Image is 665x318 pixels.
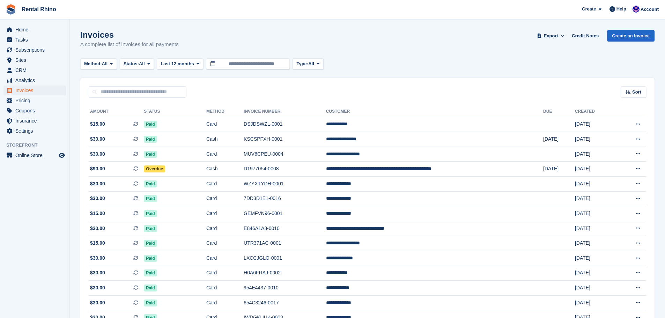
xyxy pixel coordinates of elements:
span: Coupons [15,106,57,116]
td: [DATE] [575,177,616,192]
td: Card [206,251,244,266]
th: Status [144,106,206,117]
span: Storefront [6,142,69,149]
span: Analytics [15,75,57,85]
td: Card [206,281,244,296]
td: UTR371AC-0001 [244,236,326,251]
td: 654C3246-0017 [244,295,326,310]
button: Export [535,30,566,42]
span: Type: [296,60,308,67]
td: [DATE] [575,251,616,266]
span: Paid [144,284,157,291]
h1: Invoices [80,30,179,39]
span: $90.00 [90,165,105,172]
span: Home [15,25,57,35]
span: CRM [15,65,57,75]
span: $15.00 [90,210,105,217]
span: $30.00 [90,150,105,158]
th: Amount [89,106,144,117]
span: Sort [632,89,641,96]
span: Settings [15,126,57,136]
td: [DATE] [575,117,616,132]
td: WZYXTYDH-0001 [244,177,326,192]
td: 7DD3D1E1-0016 [244,191,326,206]
td: [DATE] [575,191,616,206]
td: [DATE] [575,132,616,147]
a: Rental Rhino [19,3,59,15]
a: menu [3,116,66,126]
span: Insurance [15,116,57,126]
td: Card [206,117,244,132]
span: Export [544,32,558,39]
span: $30.00 [90,299,105,306]
span: Method: [84,60,102,67]
td: H0A6FRAJ-0002 [244,266,326,281]
span: All [139,60,145,67]
td: [DATE] [575,147,616,162]
span: Invoices [15,86,57,95]
span: $30.00 [90,225,105,232]
a: menu [3,126,66,136]
td: [DATE] [575,162,616,177]
span: Tasks [15,35,57,45]
td: Card [206,147,244,162]
td: Card [206,295,244,310]
span: Paid [144,151,157,158]
span: $30.00 [90,269,105,276]
a: menu [3,55,66,65]
a: menu [3,75,66,85]
th: Due [543,106,575,117]
td: Cash [206,132,244,147]
span: Paid [144,299,157,306]
span: Help [616,6,626,13]
th: Invoice Number [244,106,326,117]
td: [DATE] [575,281,616,296]
a: menu [3,35,66,45]
td: Card [206,177,244,192]
span: Create [582,6,596,13]
img: stora-icon-8386f47178a22dfd0bd8f6a31ec36ba5ce8667c1dd55bd0f319d3a0aa187defe.svg [6,4,16,15]
th: Customer [326,106,543,117]
button: Status: All [120,58,154,70]
th: Created [575,106,616,117]
span: Overdue [144,165,165,172]
span: $30.00 [90,284,105,291]
td: [DATE] [543,162,575,177]
a: menu [3,25,66,35]
a: Preview store [58,151,66,160]
span: $30.00 [90,254,105,262]
td: D1977054-0008 [244,162,326,177]
td: [DATE] [575,266,616,281]
a: Create an Invoice [607,30,655,42]
a: menu [3,86,66,95]
span: Paid [144,121,157,128]
span: Paid [144,240,157,247]
td: E846A1A3-0010 [244,221,326,236]
button: Last 12 months [157,58,203,70]
td: Card [206,266,244,281]
span: $30.00 [90,195,105,202]
span: Account [641,6,659,13]
span: Paid [144,210,157,217]
img: Ari Kolas [633,6,640,13]
span: $30.00 [90,180,105,187]
span: Paid [144,195,157,202]
a: menu [3,45,66,55]
span: All [102,60,108,67]
td: LXCCJGLO-0001 [244,251,326,266]
td: KSCSPFXH-0001 [244,132,326,147]
span: Paid [144,136,157,143]
span: Paid [144,255,157,262]
a: menu [3,65,66,75]
td: Card [206,236,244,251]
td: [DATE] [575,206,616,221]
td: DSJDSWZL-0001 [244,117,326,132]
td: [DATE] [575,236,616,251]
td: [DATE] [543,132,575,147]
td: Card [206,221,244,236]
td: GEMFVN96-0001 [244,206,326,221]
a: Credit Notes [569,30,601,42]
span: $15.00 [90,239,105,247]
span: Paid [144,269,157,276]
button: Type: All [293,58,323,70]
